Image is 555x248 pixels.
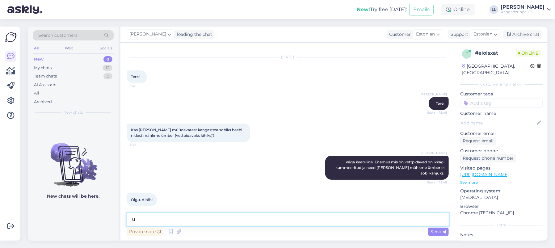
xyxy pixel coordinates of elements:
div: Request email [460,137,496,145]
div: AI Assistant [34,82,57,88]
button: Emails [409,4,434,15]
div: Web [64,44,75,52]
textarea: Iu [127,213,449,226]
span: Search customers [38,32,78,39]
div: All [33,44,40,52]
span: e [465,52,468,56]
span: Estonian [416,31,435,38]
b: New! [357,6,370,12]
div: My chats [34,65,52,71]
span: 15:50 [128,207,152,211]
div: Customer information [460,82,543,87]
span: [PERSON_NAME] [129,31,166,38]
p: Customer tags [460,91,543,97]
span: 15:47 [128,142,152,147]
p: [MEDICAL_DATA] [460,194,543,201]
div: Customer [387,31,411,38]
p: Chrome [TECHNICAL_ID] [460,210,543,216]
input: Add name [460,120,536,126]
span: 15:46 [128,84,152,88]
span: Olgu. Aitäh! [131,197,153,202]
span: Tere! [131,74,140,79]
p: New chats will be here. [47,193,99,200]
div: 12 [103,65,112,71]
div: [DATE] [127,54,449,60]
div: Kangadzungel OÜ [501,10,544,15]
span: Seen ✓ 15:49 [424,180,447,185]
div: # eioisxat [475,49,516,57]
div: LL [490,5,498,14]
a: [URL][DOMAIN_NAME] [460,172,509,177]
span: New chats [63,110,83,115]
p: Notes [460,232,543,238]
div: Extra [460,222,543,228]
p: Customer phone [460,148,543,154]
span: Tere. [436,101,444,106]
span: Send [431,229,446,234]
span: Kas [PERSON_NAME] müüdavatest kangastest sobiks beebi riidest mähkme ümber (vettpidavaks kihiks)? [131,128,243,138]
span: Online [516,50,541,57]
span: Seen ✓ 15:46 [424,110,447,115]
p: Browser [460,203,543,210]
img: No chats [28,132,119,187]
div: Request phone number [460,154,516,162]
div: New [34,56,44,62]
span: Väga keeruline. Enamus mis on vettpidavad on ikkagi kummeeritud ja need [PERSON_NAME] mähkme ümbe... [335,160,445,175]
span: [PERSON_NAME] [420,151,447,155]
div: [GEOGRAPHIC_DATA], [GEOGRAPHIC_DATA] [462,63,530,76]
div: Team chats [34,73,57,79]
p: Customer email [460,130,543,137]
div: leading the chat [174,31,212,38]
div: All [34,90,39,96]
div: 0 [103,56,112,62]
p: See more ... [460,180,543,185]
img: Askly Logo [5,32,17,43]
input: Add a tag [460,99,543,108]
div: Archived [34,99,52,105]
div: 0 [103,73,112,79]
div: [PERSON_NAME] [501,5,544,10]
p: Customer name [460,110,543,117]
p: Operating system [460,188,543,194]
span: Estonian [473,31,492,38]
div: Private note [127,228,163,236]
p: Visited pages [460,165,543,171]
div: Archive chat [503,30,542,39]
div: Try free [DATE]: [357,6,407,13]
div: Online [441,4,475,15]
div: Support [448,31,468,38]
a: [PERSON_NAME]Kangadzungel OÜ [501,5,551,15]
div: Socials [99,44,114,52]
span: [PERSON_NAME] [420,92,447,97]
